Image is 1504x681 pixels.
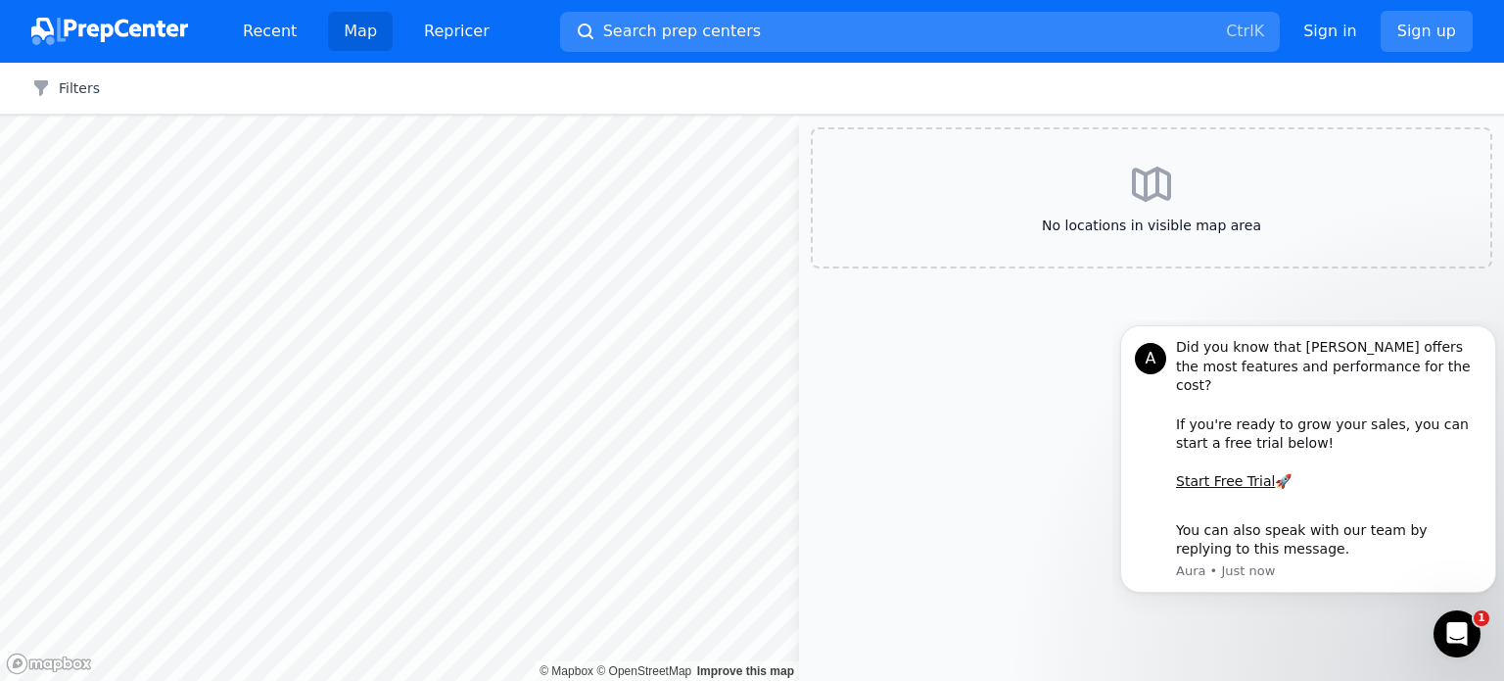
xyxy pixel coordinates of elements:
[560,12,1280,52] button: Search prep centersCtrlK
[1226,22,1253,40] kbd: Ctrl
[540,664,593,678] a: Mapbox
[1474,610,1489,626] span: 1
[31,78,100,98] button: Filters
[6,653,92,675] a: Mapbox logo
[1433,610,1480,657] iframe: Intercom live chat
[596,664,691,678] a: OpenStreetMap
[1303,20,1357,43] a: Sign in
[1254,22,1265,40] kbd: K
[1112,320,1504,667] iframe: Intercom notifications message
[1381,11,1473,52] a: Sign up
[697,664,794,678] a: Map feedback
[844,216,1459,235] span: No locations in visible map area
[603,20,761,43] span: Search prep centers
[328,12,393,51] a: Map
[408,12,505,51] a: Repricer
[227,12,312,51] a: Recent
[31,18,188,45] img: PrepCenter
